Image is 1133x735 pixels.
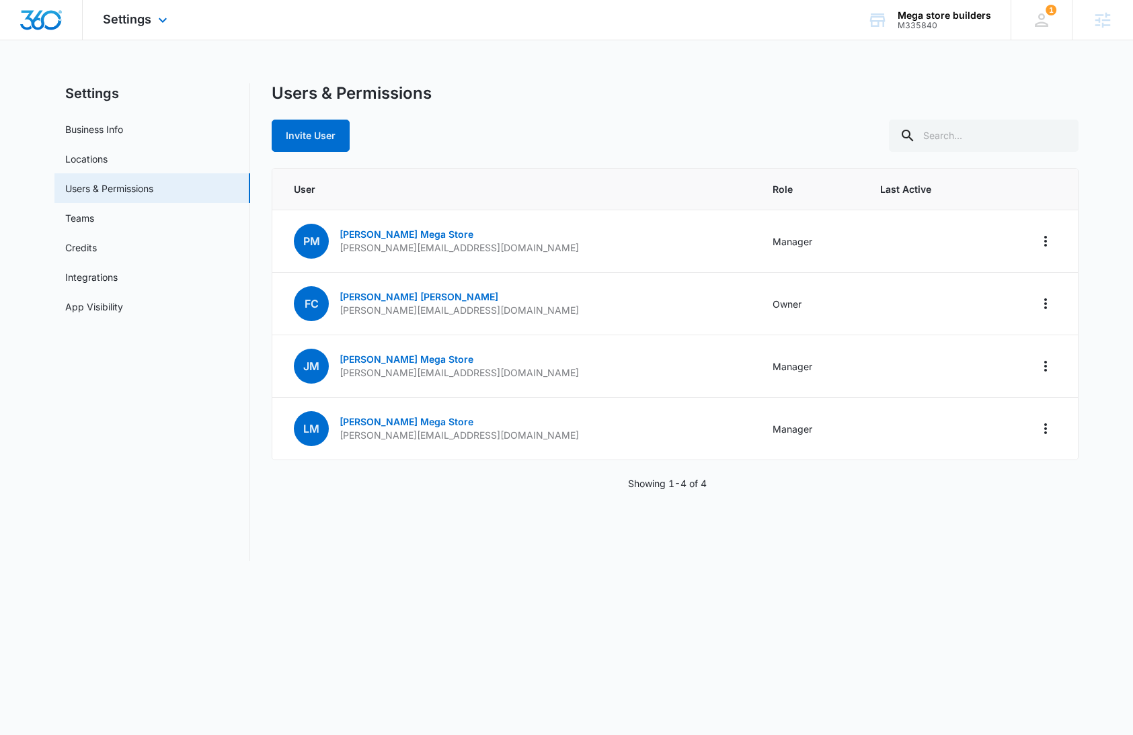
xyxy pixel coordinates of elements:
[756,398,864,460] td: Manager
[1035,293,1056,314] button: Actions
[1046,5,1056,15] div: notifications count
[880,182,973,196] span: Last Active
[1035,355,1056,377] button: Actions
[272,130,350,141] a: Invite User
[1035,418,1056,439] button: Actions
[889,120,1079,152] input: Search...
[103,12,151,26] span: Settings
[340,353,473,365] a: [PERSON_NAME] Mega Store
[628,476,707,490] p: Showing 1-4 of 4
[340,416,473,427] a: [PERSON_NAME] Mega Store
[294,224,329,259] span: PM
[294,423,329,435] a: LM
[65,300,123,314] a: App Visibility
[340,291,498,302] a: [PERSON_NAME] [PERSON_NAME]
[294,361,329,372] a: JM
[898,21,991,30] div: account id
[294,349,329,384] span: JM
[65,122,123,136] a: Business Info
[340,304,579,317] p: [PERSON_NAME][EMAIL_ADDRESS][DOMAIN_NAME]
[65,152,108,166] a: Locations
[1046,5,1056,15] span: 1
[1035,230,1056,252] button: Actions
[773,182,848,196] span: Role
[294,411,329,446] span: LM
[340,429,579,442] p: [PERSON_NAME][EMAIL_ADDRESS][DOMAIN_NAME]
[272,83,432,103] h1: Users & Permissions
[294,286,329,321] span: FC
[54,83,250,103] h2: Settings
[340,366,579,380] p: [PERSON_NAME][EMAIL_ADDRESS][DOMAIN_NAME]
[340,241,579,255] p: [PERSON_NAME][EMAIL_ADDRESS][DOMAIN_NAME]
[340,228,473,240] a: [PERSON_NAME] Mega Store
[272,120,350,152] button: Invite User
[294,182,740,196] span: User
[294,236,329,247] a: PM
[898,10,991,21] div: account name
[756,210,864,273] td: Manager
[294,298,329,310] a: FC
[756,335,864,398] td: Manager
[65,181,153,196] a: Users & Permissions
[65,270,118,284] a: Integrations
[65,241,97,255] a: Credits
[65,211,94,225] a: Teams
[756,273,864,335] td: Owner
